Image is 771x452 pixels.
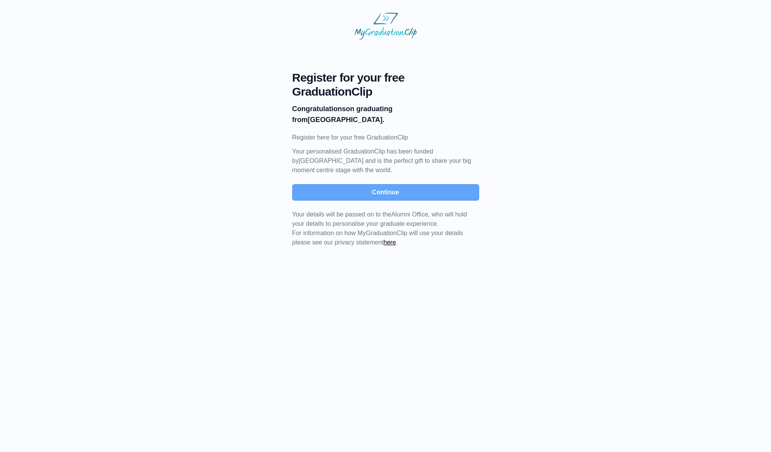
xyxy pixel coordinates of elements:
[292,184,479,201] button: Continue
[292,211,467,246] span: For information on how MyGraduationClip will use your details please see our privacy statement .
[292,133,479,142] p: Register here for your free GraduationClip
[292,71,479,85] span: Register for your free
[355,12,417,40] img: MyGraduationClip
[391,211,428,218] span: Alumni Office
[292,105,346,113] b: Congratulations
[292,103,479,125] p: on graduating from [GEOGRAPHIC_DATA].
[292,147,479,175] p: Your personalised GraduationClip has been funded by [GEOGRAPHIC_DATA] and is the perfect gift to ...
[383,239,396,246] a: here
[292,211,467,227] span: Your details will be passed on to the , who will hold your details to personalise your graduate e...
[292,85,479,99] span: GraduationClip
